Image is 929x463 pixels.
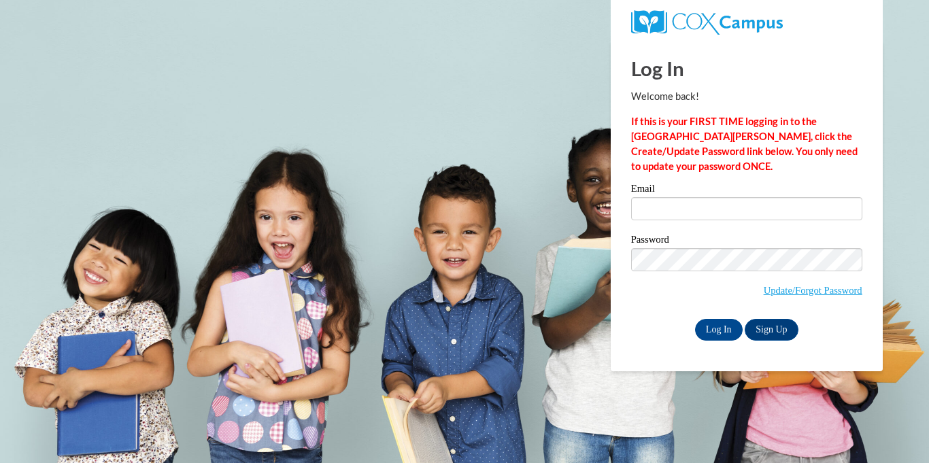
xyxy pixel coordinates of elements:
[631,184,862,197] label: Email
[631,16,783,27] a: COX Campus
[764,285,862,296] a: Update/Forgot Password
[631,116,858,172] strong: If this is your FIRST TIME logging in to the [GEOGRAPHIC_DATA][PERSON_NAME], click the Create/Upd...
[695,319,743,341] input: Log In
[631,89,862,104] p: Welcome back!
[631,235,862,248] label: Password
[745,319,798,341] a: Sign Up
[631,10,783,35] img: COX Campus
[631,54,862,82] h1: Log In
